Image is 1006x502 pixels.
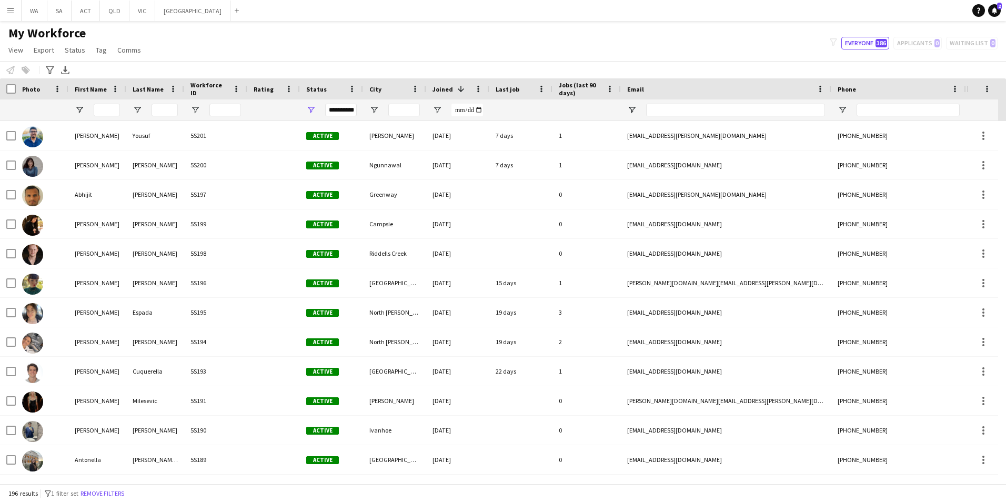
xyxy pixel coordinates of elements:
span: First Name [75,85,107,93]
div: [PHONE_NUMBER] [831,209,966,238]
div: [PHONE_NUMBER] [831,180,966,209]
div: [PHONE_NUMBER] [831,327,966,356]
div: Ivanhoe [363,416,426,445]
div: 0 [552,416,621,445]
div: [PERSON_NAME] [126,150,184,179]
span: Joined [432,85,453,93]
span: Rating [254,85,274,93]
div: [PERSON_NAME] [126,268,184,297]
span: Active [306,220,339,228]
button: Open Filter Menu [432,105,442,115]
div: [PERSON_NAME] [126,209,184,238]
button: ACT [72,1,100,21]
div: [PHONE_NUMBER] [831,357,966,386]
div: [PERSON_NAME] [126,239,184,268]
input: First Name Filter Input [94,104,120,116]
span: Jobs (last 90 days) [559,81,602,97]
img: Emma Chaplin [22,274,43,295]
div: [GEOGRAPHIC_DATA] [363,445,426,474]
div: [PERSON_NAME] [68,416,126,445]
div: [PERSON_NAME] [68,327,126,356]
button: QLD [100,1,129,21]
div: [PERSON_NAME][DOMAIN_NAME][EMAIL_ADDRESS][PERSON_NAME][DOMAIN_NAME] [621,268,831,297]
div: [PERSON_NAME] [126,180,184,209]
div: [GEOGRAPHIC_DATA] [363,268,426,297]
span: Photo [22,85,40,93]
a: Status [61,43,89,57]
img: Darcy Ward [22,244,43,265]
div: [PHONE_NUMBER] [831,445,966,474]
span: Tag [96,45,107,55]
a: Tag [92,43,111,57]
div: [DATE] [426,386,489,415]
span: 2 [997,3,1002,9]
button: Open Filter Menu [133,105,142,115]
span: Phone [838,85,856,93]
button: WA [22,1,47,21]
span: Active [306,132,339,140]
div: 5S197 [184,180,247,209]
div: [DATE] [426,121,489,150]
div: 5S191 [184,386,247,415]
div: North [PERSON_NAME] [363,327,426,356]
div: [DATE] [426,150,489,179]
div: 0 [552,209,621,238]
div: 1 [552,121,621,150]
div: 5S194 [184,327,247,356]
button: Open Filter Menu [75,105,84,115]
div: [PERSON_NAME] [68,150,126,179]
div: 5S198 [184,239,247,268]
span: 386 [876,39,887,47]
input: Last Name Filter Input [152,104,178,116]
div: 5S193 [184,357,247,386]
div: 5S190 [184,416,247,445]
div: [PERSON_NAME] [68,121,126,150]
input: Phone Filter Input [857,104,960,116]
div: [DATE] [426,209,489,238]
div: 22 days [489,357,552,386]
div: [PHONE_NUMBER] [831,416,966,445]
img: Luis Carlos Jimenez [22,421,43,442]
div: [EMAIL_ADDRESS][DOMAIN_NAME] [621,209,831,238]
span: Workforce ID [190,81,228,97]
div: [PERSON_NAME] [363,386,426,415]
div: [DATE] [426,298,489,327]
span: Active [306,456,339,464]
div: [PHONE_NUMBER] [831,239,966,268]
button: Remove filters [78,488,126,499]
button: VIC [129,1,155,21]
span: My Workforce [8,25,86,41]
button: Open Filter Menu [190,105,200,115]
div: Antonella [68,445,126,474]
div: [PHONE_NUMBER] [831,386,966,415]
div: [DATE] [426,327,489,356]
div: [DATE] [426,239,489,268]
div: Yousuf [126,121,184,150]
div: 0 [552,445,621,474]
button: Open Filter Menu [306,105,316,115]
div: [PHONE_NUMBER] [831,298,966,327]
a: Comms [113,43,145,57]
input: Email Filter Input [646,104,825,116]
img: Ashique Bin Yousuf [22,126,43,147]
span: Active [306,427,339,435]
div: [PERSON_NAME] [68,386,126,415]
span: Status [306,85,327,93]
span: Active [306,309,339,317]
div: 3 [552,298,621,327]
div: 5S189 [184,445,247,474]
input: Workforce ID Filter Input [209,104,241,116]
button: SA [47,1,72,21]
button: Open Filter Menu [838,105,847,115]
div: 0 [552,239,621,268]
input: Joined Filter Input [451,104,483,116]
div: [EMAIL_ADDRESS][PERSON_NAME][DOMAIN_NAME] [621,121,831,150]
span: Last Name [133,85,164,93]
span: Active [306,397,339,405]
div: [EMAIL_ADDRESS][DOMAIN_NAME] [621,239,831,268]
div: 7 days [489,121,552,150]
div: 5S201 [184,121,247,150]
div: [PHONE_NUMBER] [831,150,966,179]
div: Milesevic [126,386,184,415]
div: [DATE] [426,445,489,474]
